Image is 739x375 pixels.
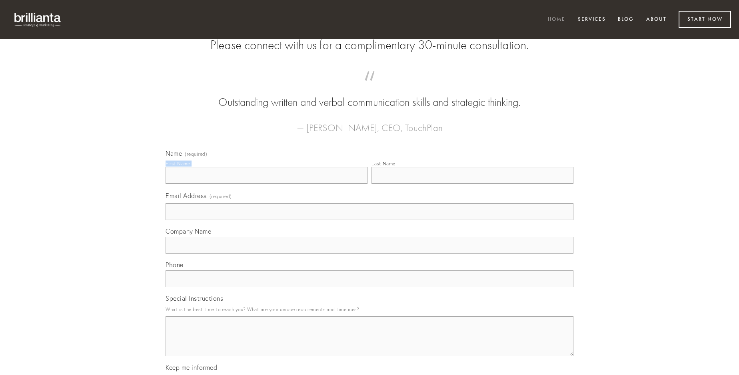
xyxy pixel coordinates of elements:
[166,261,184,269] span: Phone
[573,13,611,26] a: Services
[166,227,211,235] span: Company Name
[178,110,561,136] figcaption: — [PERSON_NAME], CEO, TouchPlan
[178,79,561,110] blockquote: Outstanding written and verbal communication skills and strategic thinking.
[166,363,217,371] span: Keep me informed
[8,8,68,31] img: brillianta - research, strategy, marketing
[166,192,207,200] span: Email Address
[166,161,190,167] div: First Name
[166,304,573,315] p: What is the best time to reach you? What are your unique requirements and timelines?
[679,11,731,28] a: Start Now
[166,38,573,53] h2: Please connect with us for a complimentary 30-minute consultation.
[543,13,571,26] a: Home
[613,13,639,26] a: Blog
[641,13,672,26] a: About
[210,191,232,202] span: (required)
[185,152,207,157] span: (required)
[166,294,223,302] span: Special Instructions
[371,161,395,167] div: Last Name
[178,79,561,95] span: “
[166,149,182,157] span: Name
